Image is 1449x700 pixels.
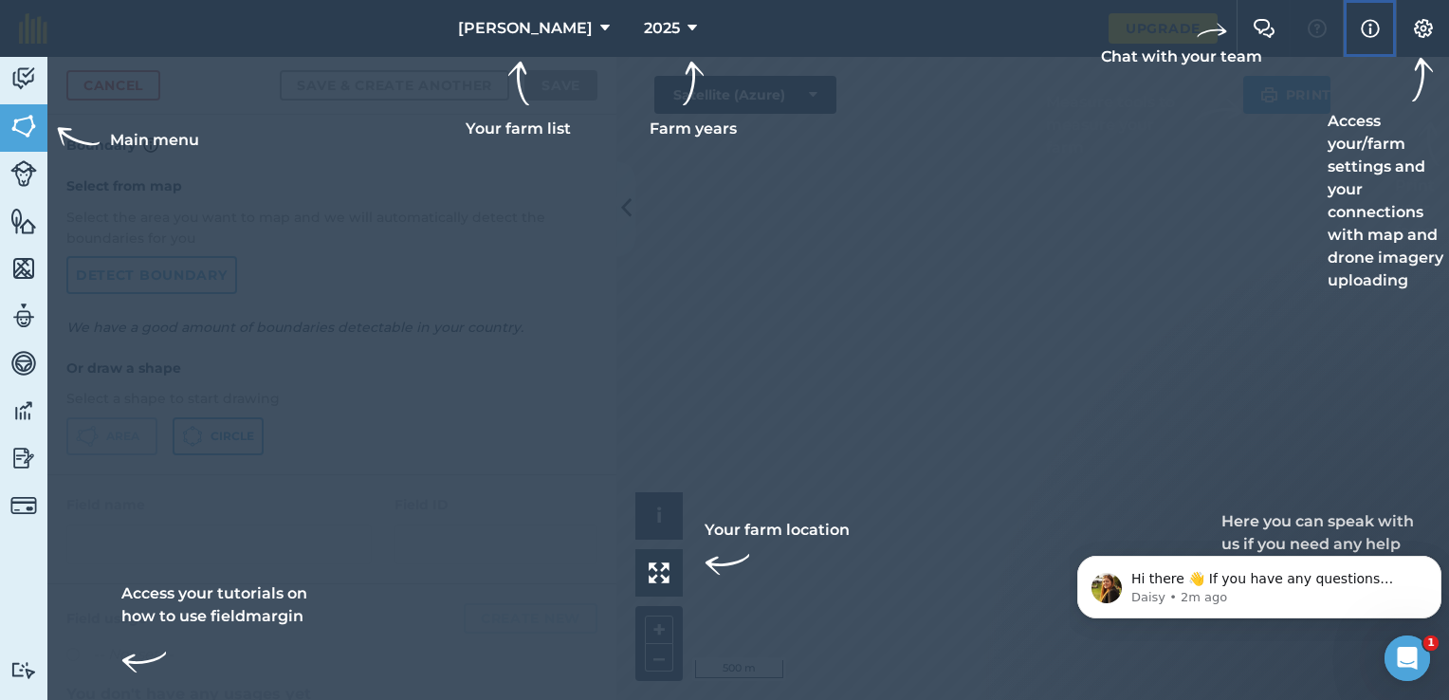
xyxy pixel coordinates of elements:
[1221,510,1419,609] div: Here you can speak with us if you need any help
[121,582,319,685] div: Access your tutorials on how to use fieldmargin
[10,254,37,283] img: svg+xml;base64,PHN2ZyB4bWxucz0iaHR0cDovL3d3dy53My5vcmcvMjAwMC9zdmciIHdpZHRoPSI1NiIgaGVpZ2h0PSI2MC...
[640,61,746,140] div: Farm years
[10,396,37,425] img: svg+xml;base64,PD94bWwgdmVyc2lvbj0iMS4wIiBlbmNvZGluZz0idXRmLTgiPz4KPCEtLSBHZW5lcmF0b3I6IEFkb2JlIE...
[705,519,850,587] div: Your farm location
[1101,15,1262,68] div: Chat with your team
[1328,57,1449,292] div: Access your/farm settings and your connections with map and drone imagery uploading
[10,112,37,140] img: svg+xml;base64,PHN2ZyB4bWxucz0iaHR0cDovL3d3dy53My5vcmcvMjAwMC9zdmciIHdpZHRoPSI1NiIgaGVpZ2h0PSI2MC...
[10,302,37,330] img: svg+xml;base64,PD94bWwgdmVyc2lvbj0iMS4wIiBlbmNvZGluZz0idXRmLTgiPz4KPCEtLSBHZW5lcmF0b3I6IEFkb2JlIE...
[649,562,669,583] img: Four arrows, one pointing top left, one top right, one bottom right and the last bottom left
[22,57,52,87] img: Profile image for Daisy
[466,61,571,140] div: Your farm list
[62,73,348,90] p: Message from Daisy, sent 2m ago
[10,207,37,235] img: svg+xml;base64,PHN2ZyB4bWxucz0iaHR0cDovL3d3dy53My5vcmcvMjAwMC9zdmciIHdpZHRoPSI1NiIgaGVpZ2h0PSI2MC...
[1070,516,1449,649] iframe: Intercom notifications message
[635,549,683,597] button: Your farm location
[458,17,593,40] span: [PERSON_NAME]
[62,55,342,108] span: Hi there 👋 If you have any questions about our pricing or which plan is right for you, I’m here t...
[644,17,680,40] span: 2025
[10,661,37,679] img: svg+xml;base64,PD94bWwgdmVyc2lvbj0iMS4wIiBlbmNvZGluZz0idXRmLTgiPz4KPCEtLSBHZW5lcmF0b3I6IEFkb2JlIE...
[53,118,199,163] div: Main menu
[1423,636,1439,651] span: 1
[10,349,37,378] img: svg+xml;base64,PD94bWwgdmVyc2lvbj0iMS4wIiBlbmNvZGluZz0idXRmLTgiPz4KPCEtLSBHZW5lcmF0b3I6IEFkb2JlIE...
[1385,636,1430,681] iframe: Intercom live chat
[10,444,37,472] img: svg+xml;base64,PD94bWwgdmVyc2lvbj0iMS4wIiBlbmNvZGluZz0idXRmLTgiPz4KPCEtLSBHZW5lcmF0b3I6IEFkb2JlIE...
[10,64,37,93] img: svg+xml;base64,PD94bWwgdmVyc2lvbj0iMS4wIiBlbmNvZGluZz0idXRmLTgiPz4KPCEtLSBHZW5lcmF0b3I6IEFkb2JlIE...
[8,40,372,102] div: message notification from Daisy, 2m ago. Hi there 👋 If you have any questions about our pricing o...
[1361,17,1380,40] img: svg+xml;base64,PHN2ZyB4bWxucz0iaHR0cDovL3d3dy53My5vcmcvMjAwMC9zdmciIHdpZHRoPSIxNyIgaGVpZ2h0PSIxNy...
[10,160,37,187] img: svg+xml;base64,PD94bWwgdmVyc2lvbj0iMS4wIiBlbmNvZGluZz0idXRmLTgiPz4KPCEtLSBHZW5lcmF0b3I6IEFkb2JlIE...
[1412,19,1435,38] img: A cog icon
[10,492,37,519] img: svg+xml;base64,PD94bWwgdmVyc2lvbj0iMS4wIiBlbmNvZGluZz0idXRmLTgiPz4KPCEtLSBHZW5lcmF0b3I6IEFkb2JlIE...
[1253,19,1275,38] img: Two speech bubbles overlapping with the left bubble in the forefront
